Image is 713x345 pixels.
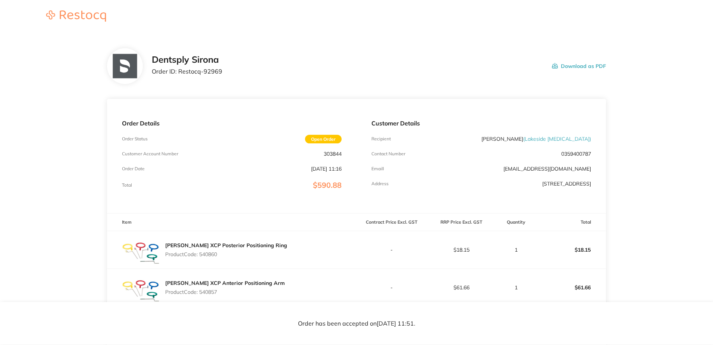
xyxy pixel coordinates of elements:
[357,285,426,290] p: -
[152,55,222,65] h2: Dentsply Sirona
[542,181,591,187] p: [STREET_ADDRESS]
[371,120,591,127] p: Customer Details
[537,241,606,259] p: $18.15
[152,68,222,75] p: Order ID: Restocq- 92969
[122,231,159,268] img: bGlqMWlicQ
[371,166,384,171] p: Emaill
[427,247,496,253] p: $18.15
[39,10,113,23] a: Restocq logo
[497,247,536,253] p: 1
[536,214,606,231] th: Total
[122,151,178,156] p: Customer Account Number
[371,181,389,186] p: Address
[122,136,148,142] p: Order Status
[122,183,132,188] p: Total
[426,214,496,231] th: RRP Price Excl. GST
[324,151,342,157] p: 303844
[165,242,287,249] a: [PERSON_NAME] XCP Posterior Positioning Ring
[481,136,591,142] p: [PERSON_NAME]
[357,247,426,253] p: -
[523,136,591,142] span: ( Lakeside [MEDICAL_DATA] )
[165,251,287,257] p: Product Code: 540860
[311,166,342,172] p: [DATE] 11:16
[39,10,113,22] img: Restocq logo
[165,280,285,286] a: [PERSON_NAME] XCP Anterior Positioning Arm
[113,54,137,78] img: NTllNzd2NQ
[537,279,606,296] p: $61.66
[503,165,591,172] a: [EMAIL_ADDRESS][DOMAIN_NAME]
[496,214,536,231] th: Quantity
[497,285,536,290] p: 1
[371,136,391,142] p: Recipient
[122,166,145,171] p: Order Date
[305,135,342,143] span: Open Order
[313,180,342,190] span: $590.88
[165,289,285,295] p: Product Code: 540857
[371,151,405,156] p: Contact Number
[552,55,606,78] button: Download as PDF
[107,214,356,231] th: Item
[122,269,159,306] img: cHd2NmlhbQ
[298,320,415,327] p: Order has been accepted on [DATE] 11:51 .
[356,214,426,231] th: Contract Price Excl. GST
[561,151,591,157] p: 0359400787
[122,120,342,127] p: Order Details
[427,285,496,290] p: $61.66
